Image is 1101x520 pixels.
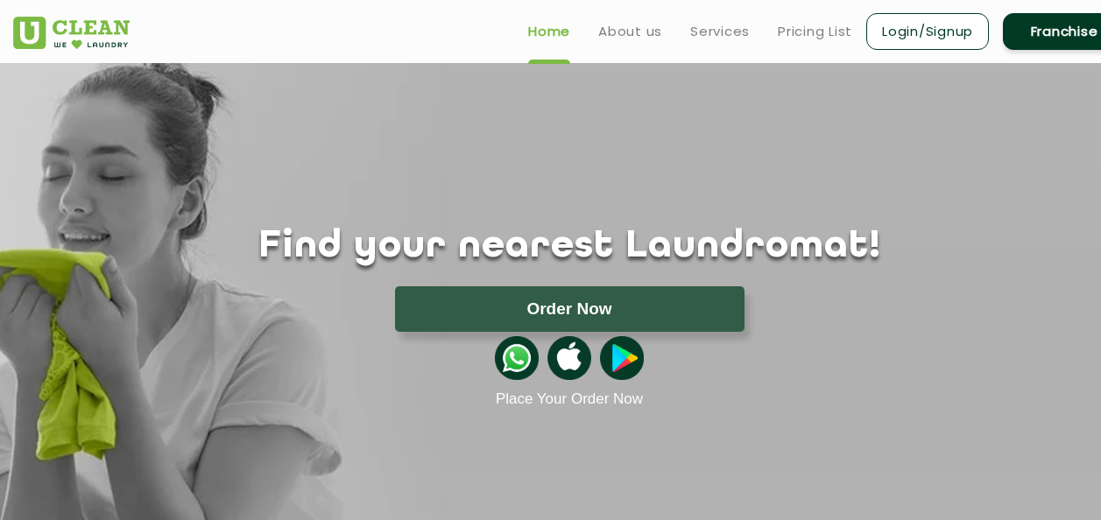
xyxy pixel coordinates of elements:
[495,336,539,380] img: whatsappicon.png
[528,21,570,42] a: Home
[778,21,852,42] a: Pricing List
[496,390,643,408] a: Place Your Order Now
[598,21,662,42] a: About us
[866,13,989,50] a: Login/Signup
[690,21,750,42] a: Services
[395,286,745,332] button: Order Now
[547,336,591,380] img: apple-icon.png
[13,17,130,49] img: UClean Laundry and Dry Cleaning
[600,336,644,380] img: playstoreicon.png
